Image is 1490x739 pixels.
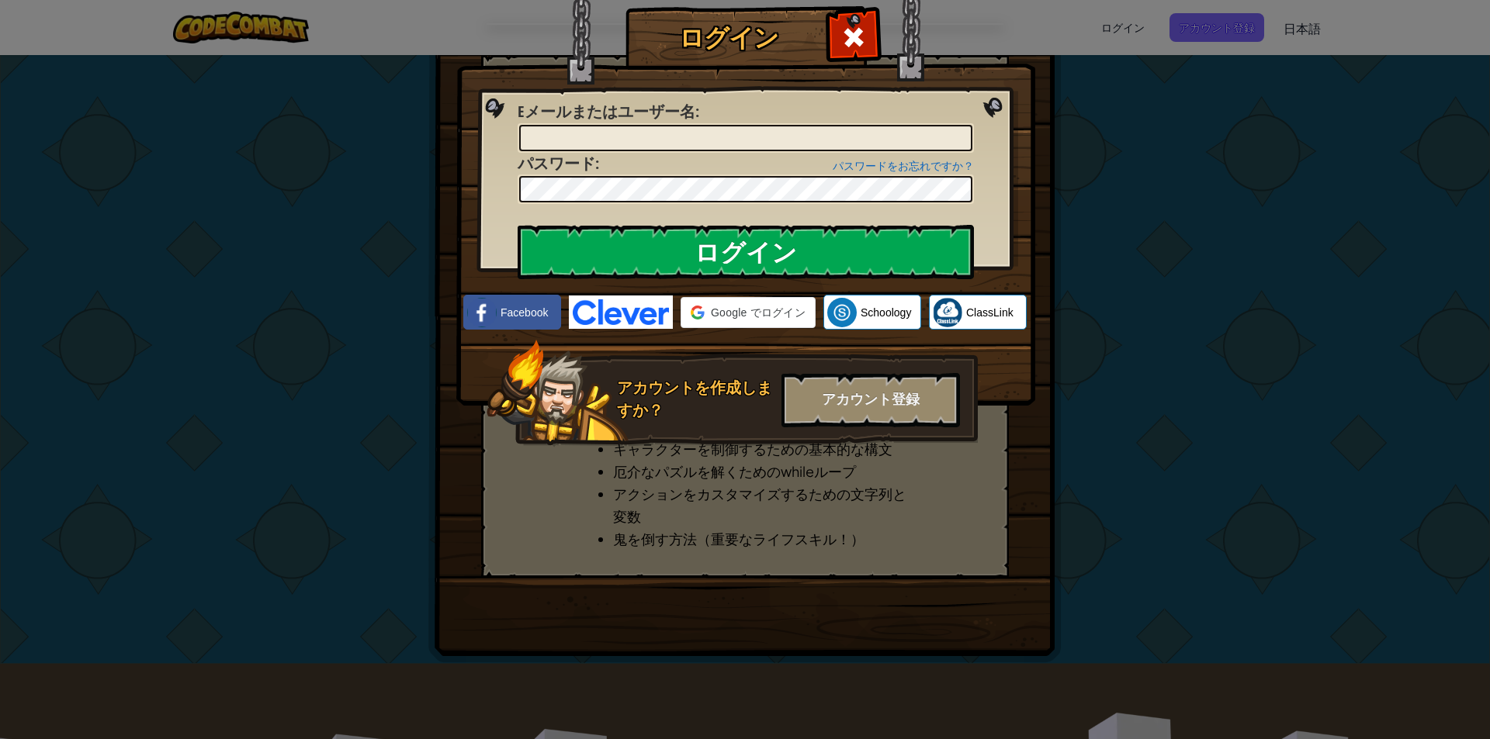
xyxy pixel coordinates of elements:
[518,101,699,123] label: :
[933,298,962,327] img: classlink-logo-small.png
[617,377,772,421] div: アカウントを作成しますか？
[518,153,599,175] label: :
[501,305,548,320] span: Facebook
[629,24,827,51] h1: ログイン
[833,160,974,172] a: パスワードをお忘れですか？
[827,298,857,327] img: schoology.png
[711,305,806,320] span: Google でログイン
[518,153,595,174] span: パスワード
[966,305,1014,320] span: ClassLink
[681,297,816,328] div: Google でログイン
[861,305,911,320] span: Schoology
[518,101,695,122] span: Eメールまたはユーザー名
[518,225,974,279] input: ログイン
[781,373,960,427] div: アカウント登録
[569,295,673,329] img: clever-logo-blue.png
[467,298,497,327] img: facebook_small.png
